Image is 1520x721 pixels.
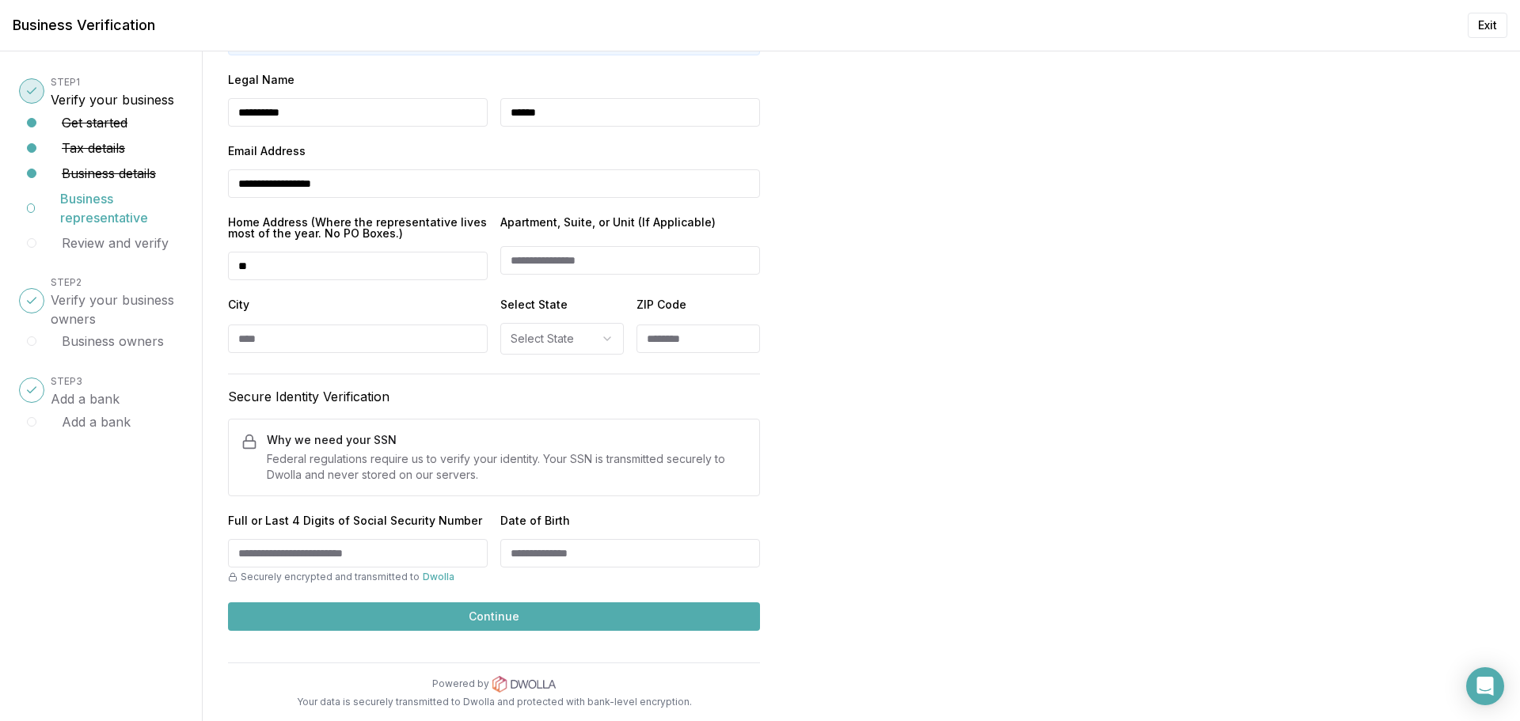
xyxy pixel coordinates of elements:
[228,515,488,526] label: Full or Last 4 Digits of Social Security Number
[228,74,760,85] label: Legal Name
[62,332,164,351] button: Business owners
[51,389,120,408] h3: Add a bank
[51,276,82,288] span: STEP 2
[51,71,174,109] button: STEP1Verify your business
[51,370,120,408] button: STEP3Add a bank
[267,451,747,483] p: Federal regulations require us to verify your identity. Your SSN is transmitted securely to Dwoll...
[492,676,556,693] img: Dwolla
[500,217,760,233] label: Apartment, Suite, or Unit (If Applicable)
[228,217,488,239] label: Home Address (Where the representative lives most of the year. No PO Boxes.)
[228,696,760,708] p: Your data is securely transmitted to Dwolla and protected with bank-level encryption.
[500,299,624,310] label: Select State
[1466,667,1504,705] div: Open Intercom Messenger
[1468,13,1507,38] button: Exit
[51,76,80,88] span: STEP 1
[62,164,156,183] button: Business details
[432,677,489,690] p: Powered by
[51,290,183,328] h3: Verify your business owners
[62,139,125,157] button: Tax details
[228,602,760,631] button: Continue
[423,571,454,583] a: Dwolla
[228,571,488,583] div: Securely encrypted and transmitted to
[267,432,747,448] h4: Why we need your SSN
[636,299,760,312] label: ZIP Code
[60,189,183,227] button: Business representative
[62,233,169,252] button: Review and verify
[228,387,760,406] h3: Secure Identity Verification
[13,14,155,36] h1: Business Verification
[228,299,488,312] label: City
[62,113,127,132] button: Get started
[51,90,174,109] h3: Verify your business
[500,515,760,526] label: Date of Birth
[51,375,82,387] span: STEP 3
[228,146,760,157] label: Email Address
[51,271,183,328] button: STEP2Verify your business owners
[62,412,131,431] button: Add a bank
